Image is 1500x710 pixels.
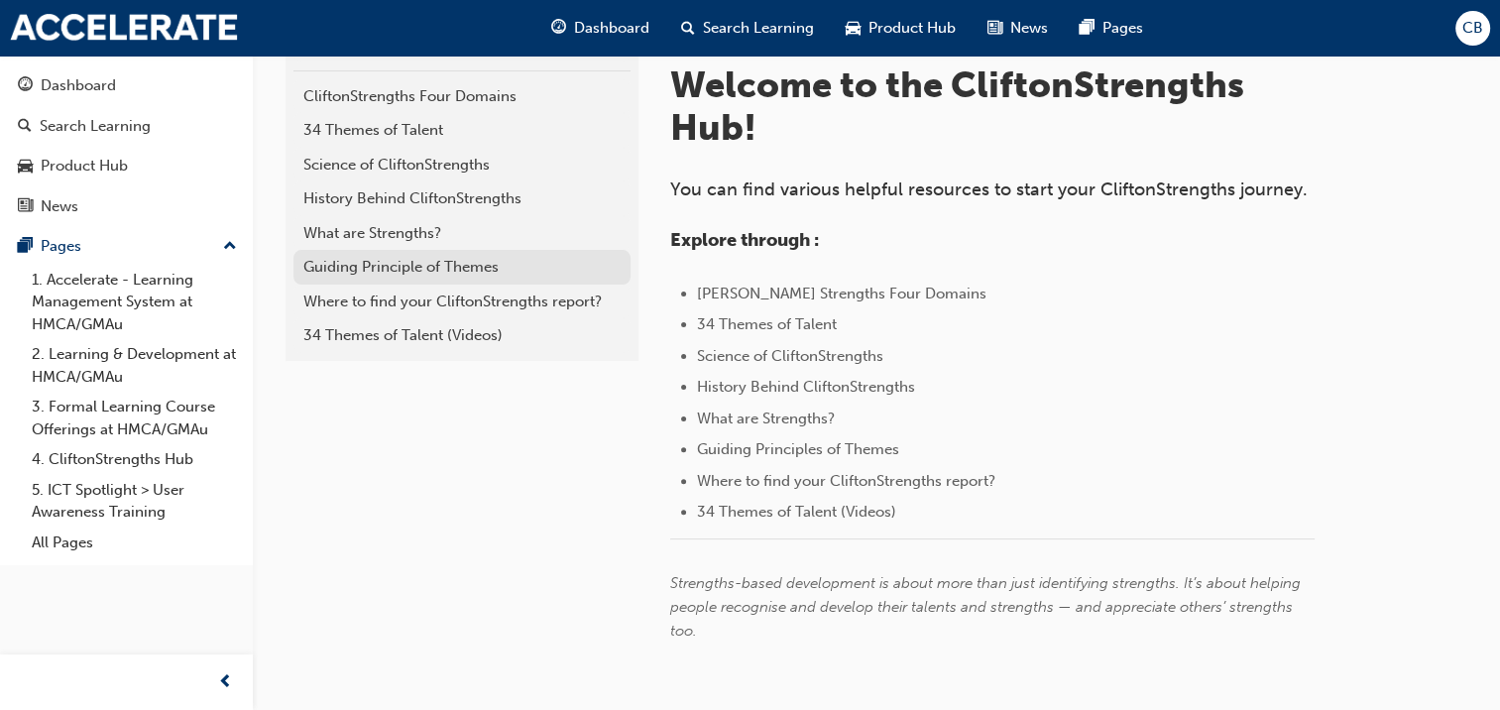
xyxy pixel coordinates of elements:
a: 34 Themes of Talent (Videos) [293,318,631,353]
span: 34 Themes of Talent (Videos) [697,503,896,521]
a: pages-iconPages [1064,8,1159,49]
button: Pages [8,228,245,265]
div: Product Hub [41,155,128,177]
div: Science of CliftonStrengths [303,154,621,177]
a: Science of CliftonStrengths [293,148,631,182]
span: Dashboard [574,17,649,40]
span: news-icon [18,198,33,216]
div: Dashboard [41,74,116,97]
a: History Behind CliftonStrengths [293,181,631,216]
div: What are Strengths? [303,222,621,245]
a: guage-iconDashboard [535,8,665,49]
a: news-iconNews [972,8,1064,49]
a: search-iconSearch Learning [665,8,830,49]
span: Guiding Principles of Themes [697,440,899,458]
span: news-icon [987,16,1002,41]
a: 2. Learning & Development at HMCA/GMAu [24,339,245,392]
div: CliftonStrengths Four Domains [303,85,621,108]
div: History Behind CliftonStrengths [303,187,621,210]
span: CB [1462,17,1483,40]
span: You can find various helpful resources to start your CliftonStrengths journey. [670,178,1308,200]
span: car-icon [846,16,861,41]
span: search-icon [18,118,32,136]
span: up-icon [223,234,237,260]
a: Where to find your CliftonStrengths report? [293,285,631,319]
span: pages-icon [1080,16,1095,41]
span: Search Learning [703,17,814,40]
a: 5. ICT Spotlight > User Awareness Training [24,475,245,528]
a: News [8,188,245,225]
span: News [1010,17,1048,40]
span: History Behind CliftonStrengths [697,378,915,396]
span: Pages [1102,17,1143,40]
span: Where to find your CliftonStrengths report? [697,472,995,490]
a: Product Hub [8,148,245,184]
div: Pages [41,235,81,258]
span: search-icon [681,16,695,41]
a: car-iconProduct Hub [830,8,972,49]
a: 4. CliftonStrengths Hub [24,444,245,475]
img: accelerate-hmca [10,14,238,42]
span: Strengths-based development is about more than just identifying strengths. It’s about helping peo... [670,574,1305,640]
span: 34 Themes of Talent [697,315,837,333]
a: All Pages [24,528,245,558]
span: guage-icon [551,16,566,41]
div: 34 Themes of Talent (Videos) [303,324,621,347]
div: News [41,195,78,218]
span: prev-icon [218,670,233,695]
div: Search Learning [40,115,151,138]
button: CB [1455,11,1490,46]
span: pages-icon [18,238,33,256]
span: car-icon [18,158,33,176]
a: CliftonStrengths Four Domains [293,79,631,114]
a: Dashboard [8,67,245,104]
a: Guiding Principle of Themes [293,250,631,285]
span: Welcome to the CliftonStrengths Hub! [670,63,1252,150]
a: 34 Themes of Talent [293,113,631,148]
span: Science of CliftonStrengths [697,347,883,365]
span: guage-icon [18,77,33,95]
a: 3. Formal Learning Course Offerings at HMCA/GMAu [24,392,245,444]
div: Guiding Principle of Themes [303,256,621,279]
a: 1. Accelerate - Learning Management System at HMCA/GMAu [24,265,245,340]
button: DashboardSearch LearningProduct HubNews [8,63,245,228]
a: What are Strengths? [293,216,631,251]
span: [PERSON_NAME] Strengths Four Domains [697,285,986,302]
span: What are Strengths? [697,410,835,427]
div: Where to find your CliftonStrengths report? [303,291,621,313]
span: Product Hub [868,17,956,40]
span: Explore through : [670,229,819,251]
div: 34 Themes of Talent [303,119,621,142]
a: Search Learning [8,108,245,145]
